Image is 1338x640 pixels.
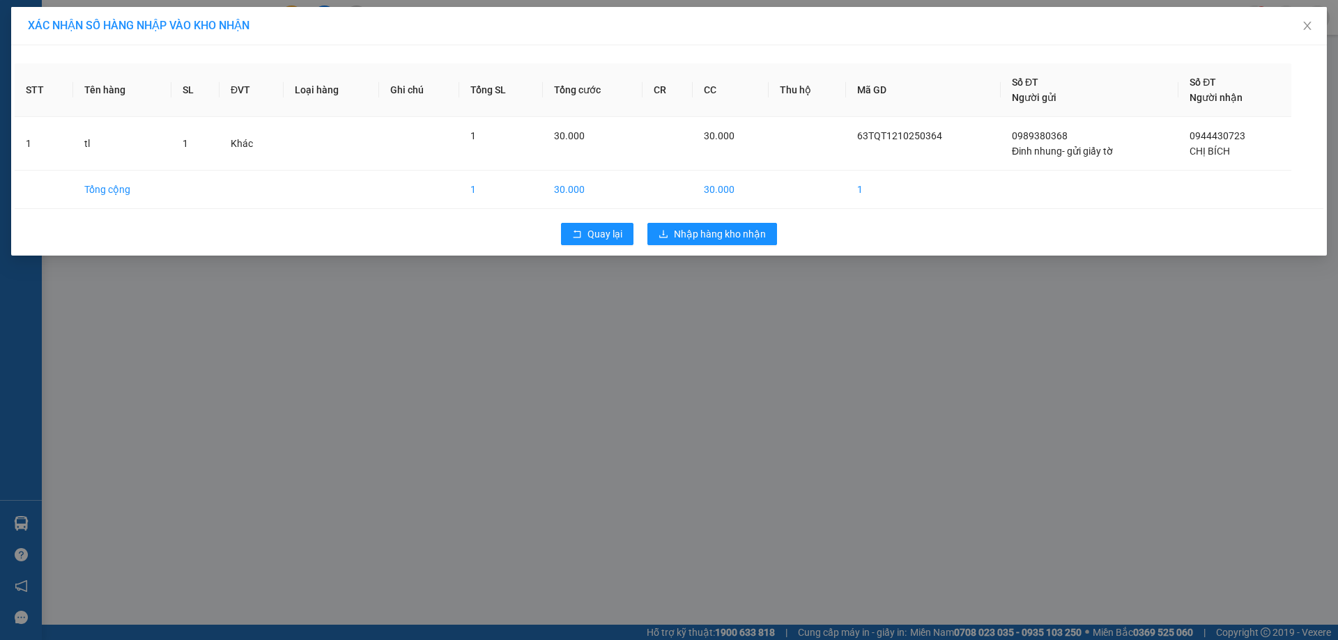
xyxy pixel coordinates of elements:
[470,130,476,141] span: 1
[131,93,237,108] span: 31NQT1210250372
[5,49,8,120] img: logo
[1190,146,1230,157] span: CHỊ BÍCH
[572,229,582,240] span: rollback
[554,130,585,141] span: 30.000
[587,226,622,242] span: Quay lại
[183,138,188,149] span: 1
[846,171,1001,209] td: 1
[73,63,171,117] th: Tên hàng
[693,171,769,209] td: 30.000
[643,63,693,117] th: CR
[1288,7,1327,46] button: Close
[693,63,769,117] th: CC
[284,63,379,117] th: Loại hàng
[379,63,459,117] th: Ghi chú
[1012,77,1038,88] span: Số ĐT
[28,19,249,32] span: XÁC NHẬN SỐ HÀNG NHẬP VÀO KHO NHẬN
[1302,20,1313,31] span: close
[1190,130,1245,141] span: 0944430723
[220,63,284,117] th: ĐVT
[9,60,130,109] span: Chuyển phát nhanh: [GEOGRAPHIC_DATA] - [GEOGRAPHIC_DATA]
[769,63,846,117] th: Thu hộ
[73,171,171,209] td: Tổng cộng
[15,117,73,171] td: 1
[1190,77,1216,88] span: Số ĐT
[543,171,643,209] td: 30.000
[1012,130,1068,141] span: 0989380368
[857,130,942,141] span: 63TQT1210250364
[15,63,73,117] th: STT
[543,63,643,117] th: Tổng cước
[1012,146,1113,157] span: Đinh nhung- gửi giấy tờ
[73,117,171,171] td: tl
[171,63,220,117] th: SL
[1190,92,1243,103] span: Người nhận
[1012,92,1056,103] span: Người gửi
[846,63,1001,117] th: Mã GD
[659,229,668,240] span: download
[704,130,735,141] span: 30.000
[674,226,766,242] span: Nhập hàng kho nhận
[220,117,284,171] td: Khác
[647,223,777,245] button: downloadNhập hàng kho nhận
[561,223,633,245] button: rollbackQuay lại
[459,63,543,117] th: Tổng SL
[13,11,125,56] strong: CÔNG TY TNHH DỊCH VỤ DU LỊCH THỜI ĐẠI
[459,171,543,209] td: 1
